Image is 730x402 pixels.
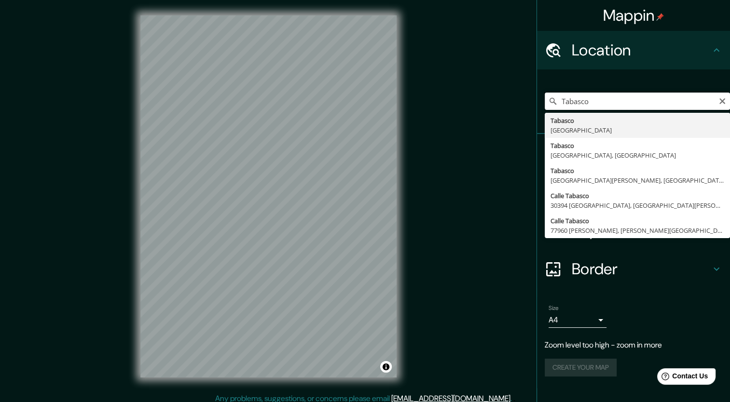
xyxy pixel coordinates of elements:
[549,312,606,328] div: A4
[551,116,724,125] div: Tabasco
[572,259,711,279] h4: Border
[549,304,559,312] label: Size
[537,211,730,250] div: Layout
[572,40,711,60] h4: Location
[537,173,730,211] div: Style
[537,134,730,173] div: Pins
[551,226,724,235] div: 77960 [PERSON_NAME], [PERSON_NAME][GEOGRAPHIC_DATA], [GEOGRAPHIC_DATA]
[551,150,724,160] div: [GEOGRAPHIC_DATA], [GEOGRAPHIC_DATA]
[603,6,664,25] h4: Mappin
[551,191,724,201] div: Calle Tabasco
[572,221,711,240] h4: Layout
[140,15,397,377] canvas: Map
[551,125,724,135] div: [GEOGRAPHIC_DATA]
[537,250,730,288] div: Border
[644,364,719,391] iframe: Help widget launcher
[718,96,726,105] button: Clear
[551,216,724,226] div: Calle Tabasco
[380,361,392,373] button: Toggle attribution
[551,141,724,150] div: Tabasco
[551,201,724,210] div: 30394 [GEOGRAPHIC_DATA], [GEOGRAPHIC_DATA][PERSON_NAME], [GEOGRAPHIC_DATA]
[537,31,730,69] div: Location
[545,93,730,110] input: Pick your city or area
[551,166,724,175] div: Tabasco
[551,175,724,185] div: [GEOGRAPHIC_DATA][PERSON_NAME], [GEOGRAPHIC_DATA][PERSON_NAME] 3130000, [GEOGRAPHIC_DATA]
[545,339,722,351] p: Zoom level too high - zoom in more
[656,13,664,21] img: pin-icon.png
